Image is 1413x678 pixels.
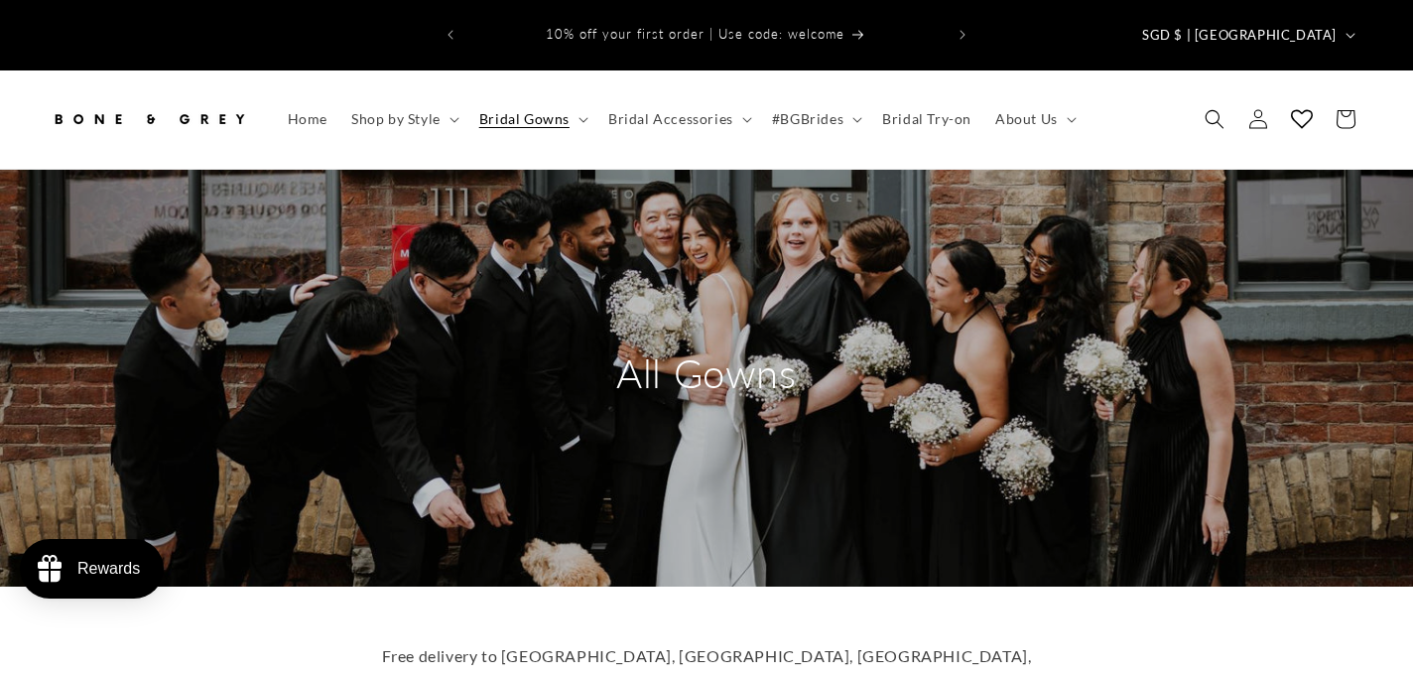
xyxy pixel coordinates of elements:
summary: Bridal Gowns [467,98,596,140]
a: Bone and Grey Bridal [43,90,256,149]
button: Next announcement [941,16,984,54]
a: Bridal Try-on [870,98,983,140]
img: Bone and Grey Bridal [50,97,248,141]
span: SGD $ | [GEOGRAPHIC_DATA] [1142,26,1337,46]
span: Bridal Accessories [608,110,733,128]
summary: About Us [983,98,1085,140]
span: About Us [995,110,1058,128]
div: Rewards [77,560,140,578]
summary: Bridal Accessories [596,98,760,140]
a: Home [276,98,339,140]
button: Previous announcement [429,16,472,54]
span: #BGBrides [772,110,843,128]
button: SGD $ | [GEOGRAPHIC_DATA] [1130,16,1363,54]
span: Bridal Try-on [882,110,971,128]
summary: #BGBrides [760,98,870,140]
span: Home [288,110,327,128]
summary: Search [1193,97,1236,141]
summary: Shop by Style [339,98,467,140]
span: Bridal Gowns [479,110,570,128]
span: 10% off your first order | Use code: welcome [546,26,844,42]
span: Shop by Style [351,110,441,128]
h2: All Gowns [518,347,895,399]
